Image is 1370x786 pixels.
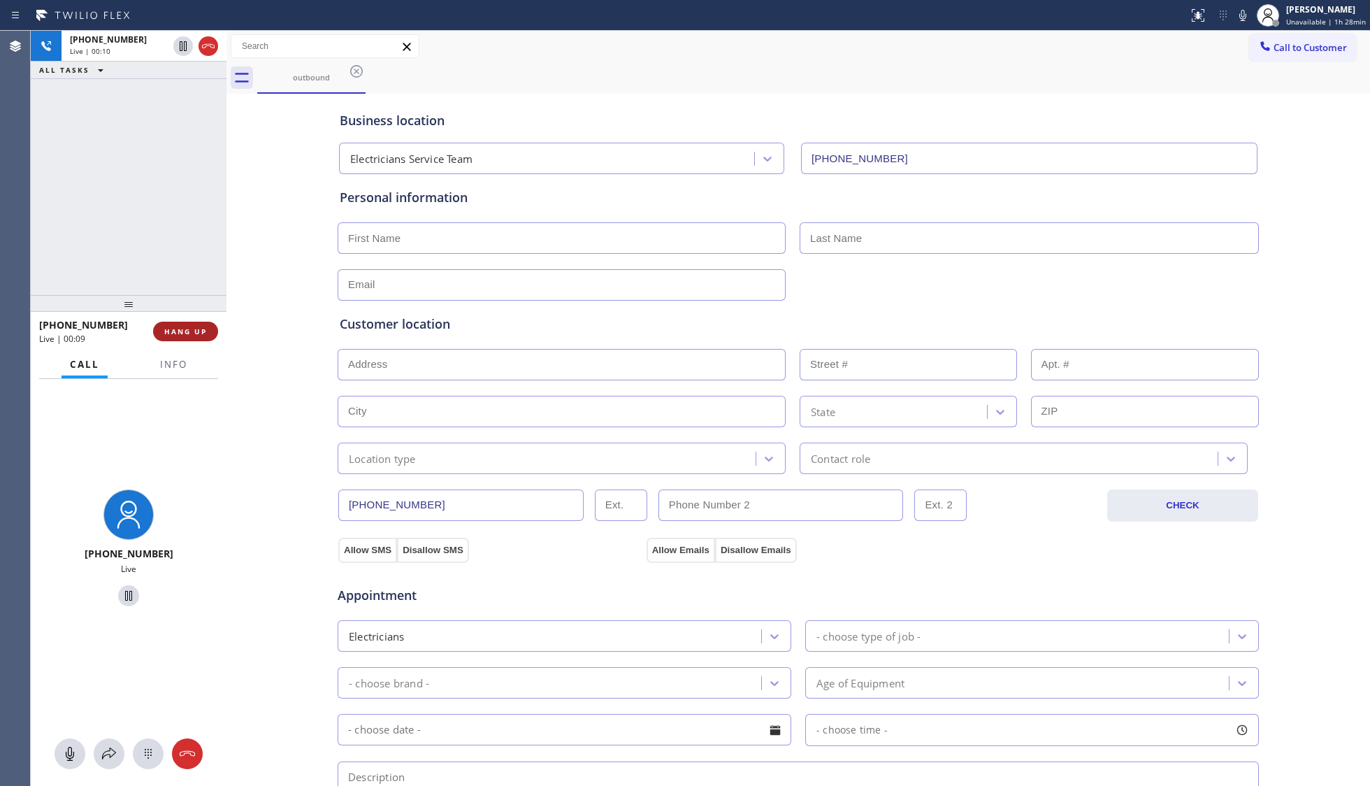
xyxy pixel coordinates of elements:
[62,351,108,378] button: Call
[259,72,364,83] div: outbound
[121,563,136,575] span: Live
[338,269,786,301] input: Email
[172,738,203,769] button: Hang up
[914,490,967,521] input: Ext. 2
[231,35,419,57] input: Search
[811,450,870,466] div: Contact role
[800,222,1259,254] input: Last Name
[153,322,218,341] button: HANG UP
[1249,34,1356,61] button: Call to Customer
[160,358,187,371] span: Info
[70,46,110,56] span: Live | 00:10
[1274,41,1347,54] span: Call to Customer
[39,65,89,75] span: ALL TASKS
[647,538,715,563] button: Allow Emails
[39,333,85,345] span: Live | 00:09
[338,490,584,521] input: Phone Number
[1286,17,1366,27] span: Unavailable | 1h 28min
[715,538,797,563] button: Disallow Emails
[595,490,647,521] input: Ext.
[800,349,1017,380] input: Street #
[55,738,85,769] button: Mute
[1286,3,1366,15] div: [PERSON_NAME]
[1233,6,1253,25] button: Mute
[133,738,164,769] button: Open dialpad
[816,628,921,644] div: - choose type of job -
[39,318,128,331] span: [PHONE_NUMBER]
[94,738,124,769] button: Open directory
[1107,490,1258,522] button: CHECK
[811,403,835,420] div: State
[349,675,429,691] div: - choose brand -
[199,36,218,56] button: Hang up
[658,490,904,521] input: Phone Number 2
[349,450,416,466] div: Location type
[816,675,904,691] div: Age of Equipment
[340,188,1257,207] div: Personal information
[70,34,147,45] span: [PHONE_NUMBER]
[338,396,786,427] input: City
[338,349,786,380] input: Address
[173,36,193,56] button: Hold Customer
[338,714,791,745] input: - choose date -
[340,315,1257,334] div: Customer location
[338,222,786,254] input: First Name
[70,358,99,371] span: Call
[164,327,207,336] span: HANG UP
[397,538,469,563] button: Disallow SMS
[816,723,888,736] span: - choose time -
[350,151,473,167] div: Electricians Service Team
[1031,396,1260,427] input: ZIP
[31,62,117,78] button: ALL TASKS
[338,538,397,563] button: Allow SMS
[1031,349,1260,380] input: Apt. #
[340,111,1257,130] div: Business location
[118,585,139,606] button: Hold Customer
[349,628,404,644] div: Electricians
[85,547,173,560] span: [PHONE_NUMBER]
[338,586,643,605] span: Appointment
[801,143,1257,174] input: Phone Number
[152,351,196,378] button: Info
